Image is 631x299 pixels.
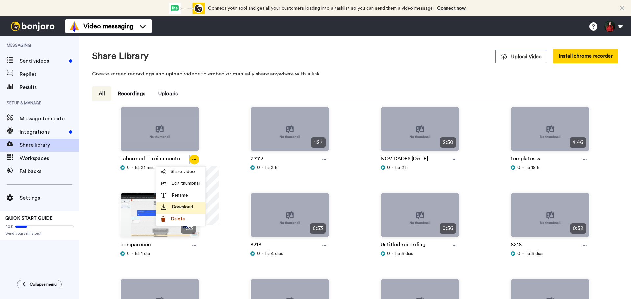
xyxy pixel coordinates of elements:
span: Results [20,83,79,91]
img: no-thumbnail.jpg [251,107,329,157]
a: compareceu [120,241,151,250]
span: 20% [5,224,14,229]
span: Rename [172,192,188,199]
span: 0:53 [310,223,326,234]
a: templatesss [511,155,540,164]
span: Replies [20,70,79,78]
div: há 5 dias [511,250,590,257]
span: Delete [171,216,185,222]
a: NOVIDADES [DATE] [381,155,428,164]
a: Labormed | Treinamento [120,155,180,164]
div: há 4 dias [250,250,329,257]
span: QUICK START GUIDE [5,216,53,221]
span: 0:32 [570,223,586,234]
img: no-thumbnail.jpg [251,193,329,243]
div: há 1 dia [120,250,199,257]
div: há 2 h [381,164,459,171]
a: Connect now [437,6,466,11]
img: 9a86415b-4dcb-4641-bef8-740e21afb143_thumbnail_source_1757425222.jpg [121,193,199,243]
span: Share library [20,141,79,149]
a: Untitled recording [381,241,426,250]
span: 0 [387,250,390,257]
button: Recordings [111,86,152,101]
span: 4:46 [570,137,586,148]
span: 0 [127,250,130,257]
span: Settings [20,194,79,202]
span: 0 [517,164,520,171]
span: 1:27 [311,137,326,148]
span: Integrations [20,128,66,136]
span: Video messaging [83,22,133,31]
div: há 2 h [250,164,329,171]
span: Connect your tool and get all your customers loading into a tasklist so you can send them a video... [208,6,434,11]
span: Share video [171,168,195,175]
span: Collapse menu [30,282,57,287]
span: 2:50 [440,137,456,148]
div: animation [169,3,205,14]
span: 0 [257,250,260,257]
span: Send yourself a test [5,231,74,236]
a: 7772 [250,155,263,164]
span: Workspaces [20,154,79,162]
span: 0 [517,250,520,257]
div: há 5 dias [381,250,459,257]
h1: Share Library [92,51,149,61]
span: Download [172,204,193,210]
img: no-thumbnail.jpg [511,193,589,243]
button: Install chrome recorder [553,49,618,63]
button: Collapse menu [17,280,62,288]
a: 8218 [511,241,522,250]
img: no-thumbnail.jpg [381,193,459,243]
a: 8218 [250,241,261,250]
div: há 21 min. [120,164,199,171]
span: Edit thumbnail [171,180,200,187]
div: há 18 h [511,164,590,171]
span: 1:33 [181,223,196,234]
span: 0 [257,164,260,171]
span: 0 [127,164,130,171]
span: 0 [387,164,390,171]
span: Fallbacks [20,167,79,175]
button: Uploads [152,86,184,101]
button: Upload Video [495,50,547,63]
img: no-thumbnail.jpg [511,107,589,157]
img: bj-logo-header-white.svg [8,22,57,31]
img: no-thumbnail.jpg [381,107,459,157]
span: 0:56 [440,223,456,234]
img: no-thumbnail.jpg [121,107,199,157]
span: Upload Video [501,53,542,60]
span: Message template [20,115,79,123]
img: vm-color.svg [69,21,80,32]
p: Create screen recordings and upload videos to embed or manually share anywhere with a link [92,70,618,78]
button: All [92,86,111,101]
span: Send videos [20,57,66,65]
